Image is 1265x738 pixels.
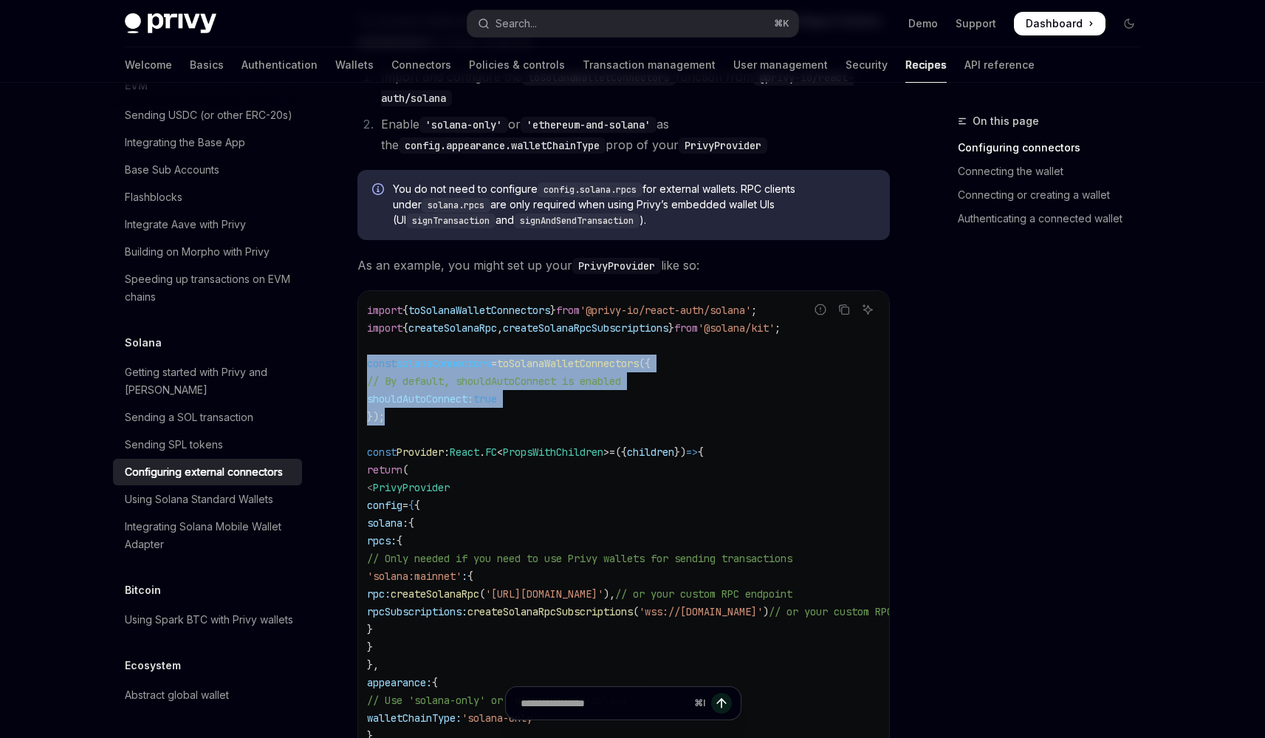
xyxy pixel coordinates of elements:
span: const [367,445,397,459]
li: Import and configure the function from [377,66,890,108]
span: . [479,445,485,459]
span: PrivyProvider [373,481,450,494]
div: Using Spark BTC with Privy wallets [125,611,293,629]
span: = [609,445,615,459]
svg: Info [372,183,387,198]
div: Abstract global wallet [125,686,229,704]
span: { [467,570,473,583]
span: '@privy-io/react-auth/solana' [580,304,751,317]
span: You do not need to configure for external wallets. RPC clients under are only required when using... [393,182,875,228]
code: config.appearance.walletChainType [399,137,606,154]
code: config.solana.rpcs [538,182,642,197]
div: Integrating the Base App [125,134,245,151]
div: Flashblocks [125,188,182,206]
span: As an example, you might set up your like so: [357,255,890,276]
span: ; [775,321,781,335]
a: Integrating Solana Mobile Wallet Adapter [113,513,302,558]
span: : [444,445,450,459]
div: Getting started with Privy and [PERSON_NAME] [125,363,293,399]
div: Integrating Solana Mobile Wallet Adapter [125,518,293,553]
input: Ask a question... [521,687,688,720]
a: Authenticating a connected wallet [958,207,1153,230]
span: createSolanaRpc [391,587,479,601]
a: Transaction management [583,47,716,83]
code: signTransaction [406,213,496,228]
span: { [397,534,402,547]
a: Building on Morpho with Privy [113,239,302,265]
div: Search... [496,15,537,33]
span: true [473,392,497,406]
span: , [497,321,503,335]
span: ; [751,304,757,317]
span: createSolanaRpcSubscriptions [503,321,668,335]
code: signAndSendTransaction [514,213,640,228]
div: Configuring external connectors [125,463,283,481]
a: Flashblocks [113,184,302,211]
span: import [367,321,402,335]
span: 'solana:mainnet' [367,570,462,583]
span: const [367,357,397,370]
span: => [686,445,698,459]
img: dark logo [125,13,216,34]
span: '[URL][DOMAIN_NAME]' [485,587,603,601]
span: ({ [615,445,627,459]
span: ( [633,605,639,618]
a: Configuring connectors [958,136,1153,160]
span: toSolanaWalletConnectors [408,304,550,317]
a: Sending a SOL transaction [113,404,302,431]
code: solana.rpcs [422,198,490,213]
span: = [491,357,497,370]
span: createSolanaRpc [408,321,497,335]
button: Toggle dark mode [1117,12,1141,35]
button: Send message [711,693,732,714]
span: { [402,321,408,335]
span: On this page [973,112,1039,130]
span: children [627,445,674,459]
span: return [367,463,402,476]
span: PropsWithChildren [503,445,603,459]
span: // Only needed if you need to use Privy wallets for sending transactions [367,552,792,565]
div: Sending a SOL transaction [125,409,253,426]
span: < [497,445,503,459]
span: shouldAutoConnect: [367,392,473,406]
span: // By default, shouldAutoConnect is enabled [367,375,621,388]
span: ( [402,463,408,476]
span: from [556,304,580,317]
a: API reference [964,47,1035,83]
a: Using Solana Standard Wallets [113,486,302,513]
a: Dashboard [1014,12,1105,35]
span: > [603,445,609,459]
span: appearance: [367,676,432,689]
span: }, [367,658,379,672]
span: React [450,445,479,459]
a: User management [733,47,828,83]
h5: Solana [125,334,162,352]
span: Dashboard [1026,16,1083,31]
h5: Ecosystem [125,657,181,674]
a: Welcome [125,47,172,83]
a: Demo [908,16,938,31]
a: Security [846,47,888,83]
span: config [367,499,402,512]
span: // or your custom RPC endpoint [615,587,792,601]
a: Connectors [391,47,451,83]
button: Ask AI [858,300,877,319]
span: = [402,499,408,512]
span: { [402,304,408,317]
span: } [367,623,373,636]
span: FC [485,445,497,459]
span: { [414,499,420,512]
span: { [432,676,438,689]
a: Getting started with Privy and [PERSON_NAME] [113,359,302,403]
span: '@solana/kit' [698,321,775,335]
span: { [408,499,414,512]
span: } [668,321,674,335]
span: toSolanaWalletConnectors [497,357,639,370]
button: Copy the contents from the code block [834,300,854,319]
span: rpcSubscriptions: [367,605,467,618]
a: Using Spark BTC with Privy wallets [113,607,302,633]
span: rpc: [367,587,391,601]
span: < [367,481,373,494]
span: solanaConnectors [397,357,491,370]
span: } [550,304,556,317]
